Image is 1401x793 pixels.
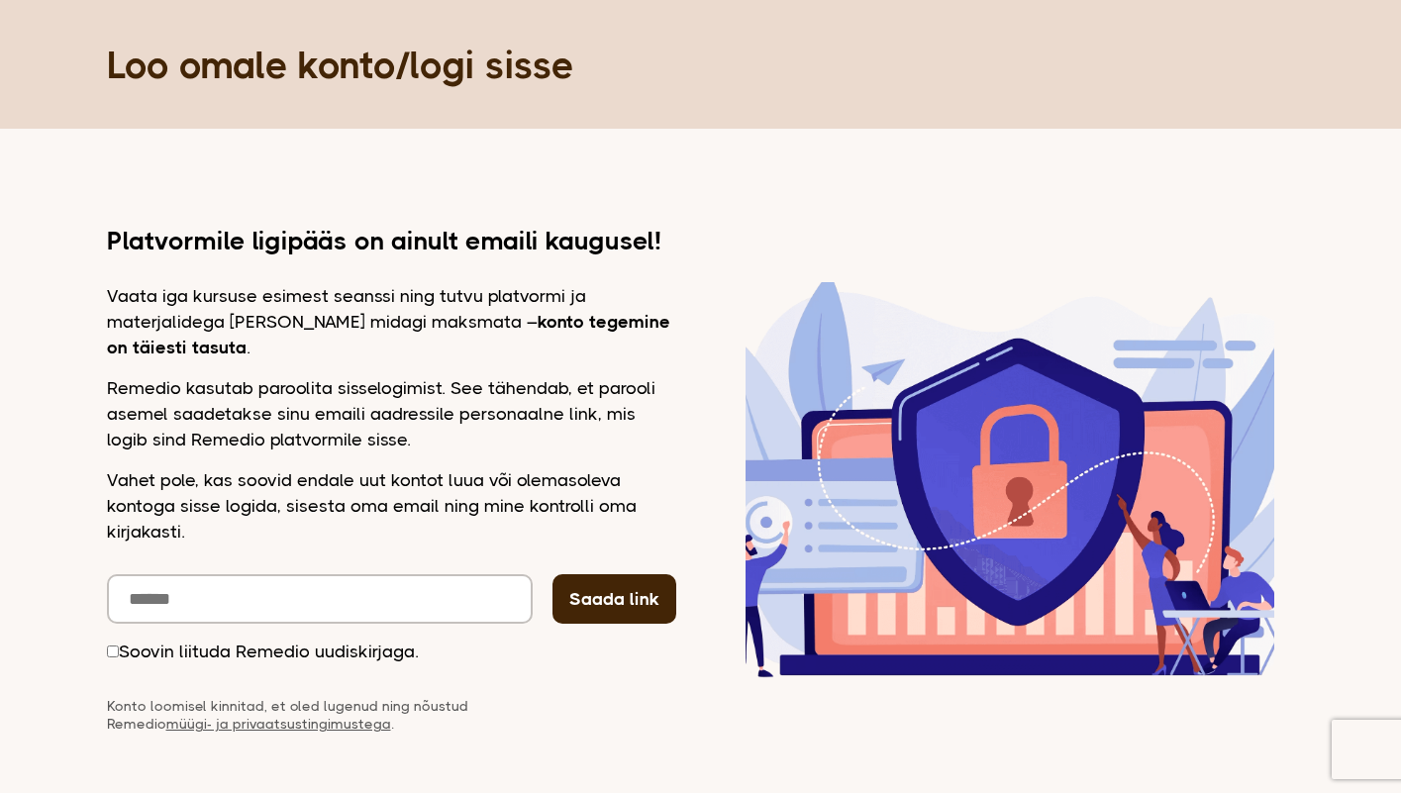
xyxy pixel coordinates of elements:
[552,574,676,624] button: Saada link
[107,42,1295,89] h1: Loo omale konto/logi sisse
[107,639,419,664] label: Soovin liituda Remedio uudiskirjaga.
[107,375,676,452] p: Remedio kasutab paroolita sisselogimist. See tähendab, et parooli asemel saadetakse sinu emaili a...
[107,467,676,545] p: Vahet pole, kas soovid endale uut kontot luua või olemasoleva kontoga sisse logida, sisesta oma e...
[166,716,391,732] a: müügi- ja privaatsustingimustega
[107,697,503,733] p: Konto loomisel kinnitad, et oled lugenud ning nõustud Remedio .
[107,645,119,657] input: Soovin liituda Remedio uudiskirjaga.
[107,283,676,360] p: Vaata iga kursuse esimest seanssi ning tutvu platvormi ja materjalidega [PERSON_NAME] midagi maks...
[107,228,676,253] h2: Platvormile ligipääs on ainult emaili kaugusel!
